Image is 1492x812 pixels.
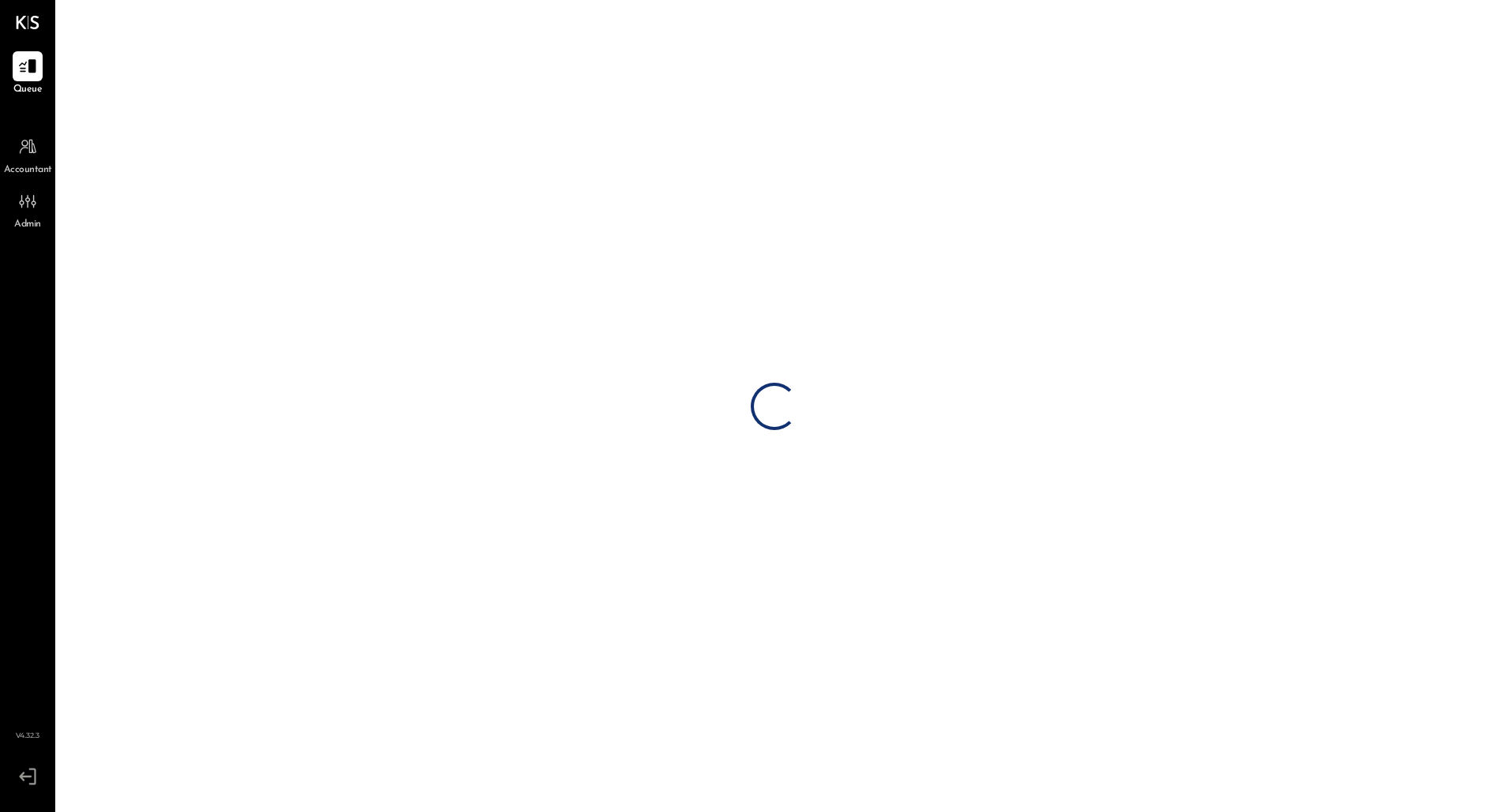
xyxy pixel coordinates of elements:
span: Queue [13,83,43,97]
span: Admin [14,218,41,232]
a: Accountant [1,132,54,178]
span: Accountant [4,163,52,178]
a: Admin [1,186,54,232]
a: Queue [1,51,54,97]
